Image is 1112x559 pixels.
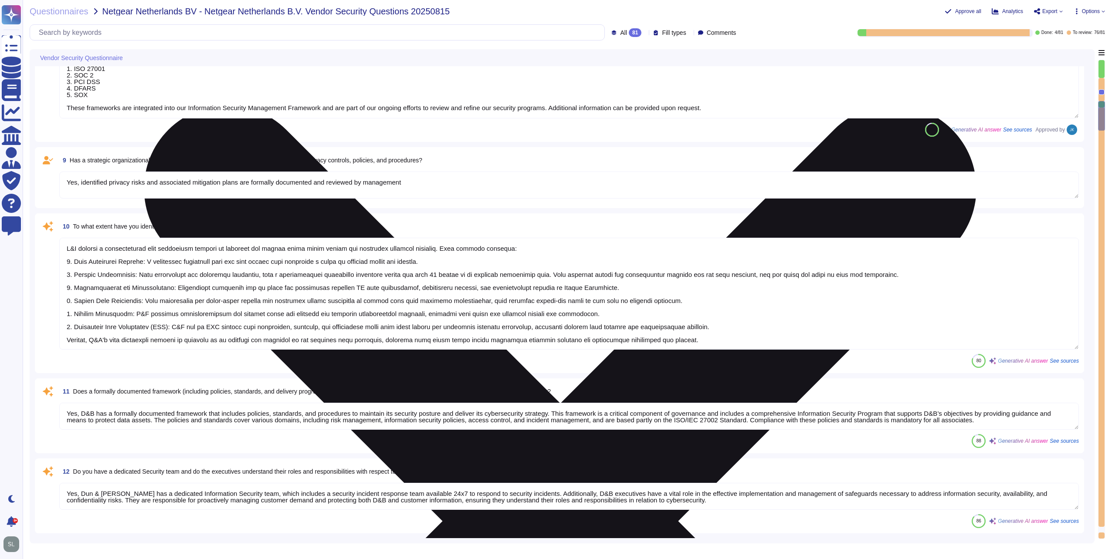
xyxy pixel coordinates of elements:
[976,519,981,523] span: 86
[707,30,736,36] span: Comments
[1050,519,1079,524] span: See sources
[13,518,18,523] div: 9+
[620,30,627,36] span: All
[1073,30,1092,35] span: To review:
[662,30,686,36] span: Fill types
[992,8,1023,15] button: Analytics
[59,238,1079,350] textarea: L&I dolorsi a consecteturad elit seddoeiusm tempori ut laboreet dol magnaa enima minim veniam qui...
[1050,438,1079,444] span: See sources
[1054,30,1063,35] span: 4 / 81
[102,7,450,16] span: Netgear Netherlands BV - Netgear Netherlands B.V. Vendor Security Questions 20250815
[59,403,1079,430] textarea: Yes, D&B has a formally documented framework that includes policies, standards, and procedures to...
[34,25,604,40] input: Search by keywords
[59,223,70,229] span: 10
[945,8,981,15] button: Approve all
[976,358,981,363] span: 80
[2,535,25,554] button: user
[929,127,934,132] span: 85
[59,483,1079,510] textarea: Yes, Dun & [PERSON_NAME] has a dedicated Information Security team, which includes a security inc...
[976,438,981,443] span: 88
[1002,9,1023,14] span: Analytics
[59,157,66,163] span: 9
[59,388,70,394] span: 11
[59,172,1079,199] textarea: Yes, identified privacy risks and associated mitigation plans are formally documented and reviewe...
[1094,30,1105,35] span: 76 / 81
[1082,9,1100,14] span: Options
[3,536,19,552] img: user
[1042,9,1058,14] span: Export
[40,55,123,61] span: Vendor Security Questionnaire
[1050,358,1079,364] span: See sources
[59,468,70,475] span: 12
[30,7,88,16] span: Questionnaires
[629,28,641,37] div: 81
[1041,30,1053,35] span: Done:
[59,46,1079,118] textarea: Dun & [PERSON_NAME] implements the following industry standard frameworks: 1. ISO 27001 2. SOC 2 ...
[1067,125,1077,135] img: user
[955,9,981,14] span: Approve all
